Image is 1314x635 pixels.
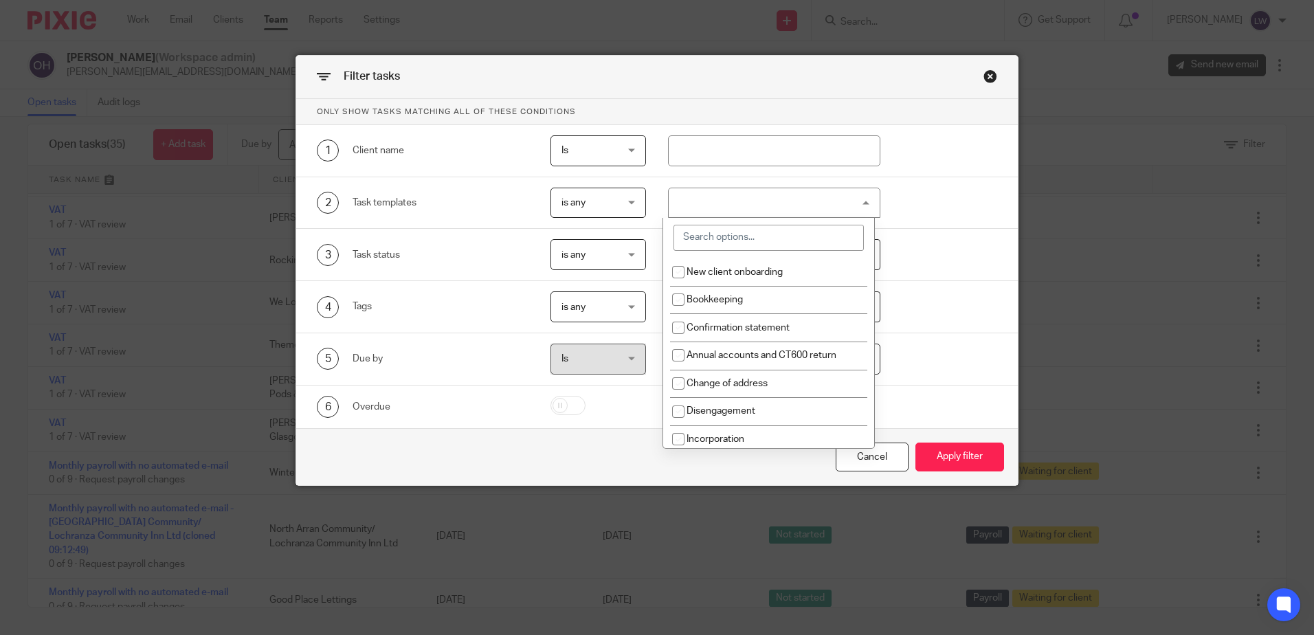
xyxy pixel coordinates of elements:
div: Client name [353,144,529,157]
div: Close this dialog window [983,69,997,83]
div: Tags [353,300,529,313]
div: Task status [353,248,529,262]
span: Is [561,354,568,364]
span: is any [561,302,586,312]
div: Task templates [353,196,529,210]
span: Confirmation statement [687,323,790,333]
input: Search options... [673,225,864,251]
span: Is [561,146,568,155]
span: Bookkeeping [687,295,743,304]
span: Change of address [687,379,768,388]
p: Only show tasks matching all of these conditions [296,99,1018,125]
div: Overdue [353,400,529,414]
button: Apply filter [915,443,1004,472]
div: 4 [317,296,339,318]
span: is any [561,198,586,208]
div: 2 [317,192,339,214]
div: Due by [353,352,529,366]
div: 3 [317,244,339,266]
div: 1 [317,140,339,161]
span: is any [561,250,586,260]
div: 6 [317,396,339,418]
span: New client onboarding [687,267,783,277]
div: Close this dialog window [836,443,909,472]
span: Disengagement [687,406,755,416]
span: Filter tasks [344,71,400,82]
span: Incorporation [687,434,744,444]
span: Annual accounts and CT600 return [687,350,836,360]
div: 5 [317,348,339,370]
